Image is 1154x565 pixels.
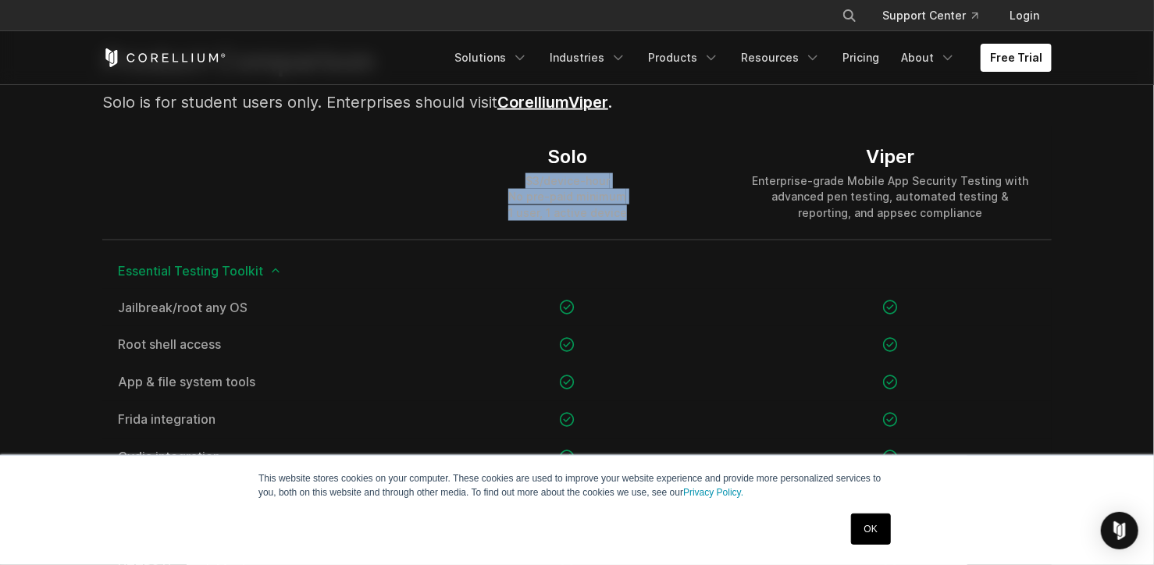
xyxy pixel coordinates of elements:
[835,2,864,30] button: Search
[683,487,743,498] a: Privacy Policy.
[118,451,390,464] a: Cydia integration
[639,44,728,72] a: Products
[102,48,226,67] a: Corellium Home
[118,376,390,389] a: App & file system tools
[568,93,608,112] a: Viper
[745,145,1036,169] div: Viper
[445,44,1052,72] div: Navigation Menu
[118,339,390,351] a: Root shell access
[732,44,830,72] a: Resources
[870,2,991,30] a: Support Center
[508,173,627,220] div: $3/device-hour No pre-paid minimum 1 user, 1 active device
[118,414,390,426] a: Frida integration
[258,471,896,499] p: This website stores cookies on your computer. These cookies are used to improve your website expe...
[1101,512,1138,549] div: Open Intercom Messenger
[981,44,1052,72] a: Free Trial
[497,93,568,112] a: Corellium
[745,173,1036,220] div: Enterprise-grade Mobile App Security Testing with advanced pen testing, automated testing & repor...
[997,2,1052,30] a: Login
[118,301,390,314] a: Jailbreak/root any OS
[823,2,1052,30] div: Navigation Menu
[851,513,891,545] a: OK
[118,265,1036,277] span: Essential Testing Toolkit
[892,44,965,72] a: About
[102,93,568,112] span: Solo is for student users only. Enterprises should visit
[508,145,627,169] div: Solo
[540,44,636,72] a: Industries
[445,44,537,72] a: Solutions
[833,44,889,72] a: Pricing
[568,93,612,112] span: .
